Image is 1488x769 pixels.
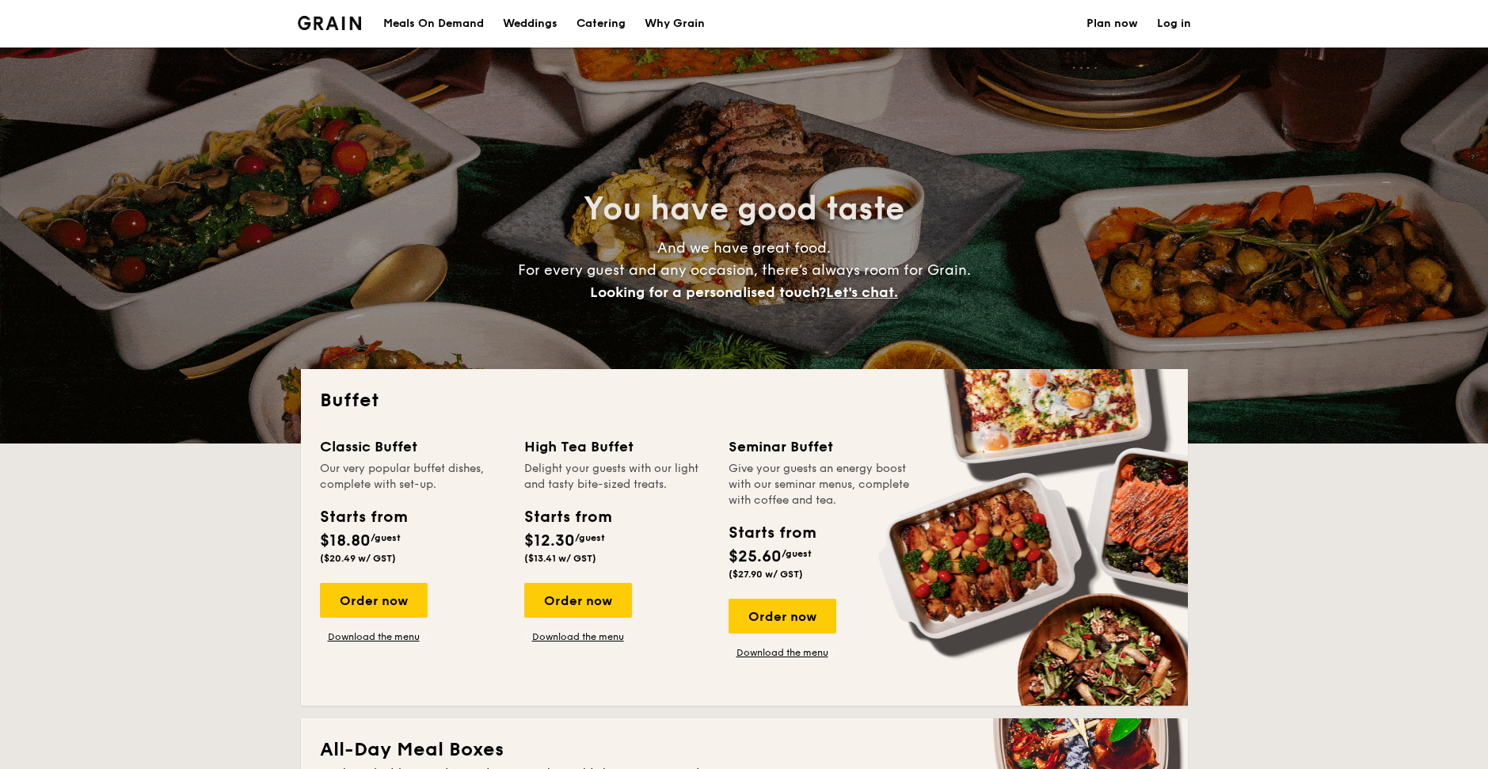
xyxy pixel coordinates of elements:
span: $12.30 [524,531,575,550]
a: Logotype [298,16,362,30]
span: ($13.41 w/ GST) [524,553,596,564]
div: Our very popular buffet dishes, complete with set-up. [320,461,505,493]
span: /guest [371,532,401,543]
span: ($27.90 w/ GST) [729,569,803,580]
span: ($20.49 w/ GST) [320,553,396,564]
div: Delight your guests with our light and tasty bite-sized treats. [524,461,710,493]
span: /guest [782,548,812,559]
div: Starts from [729,521,815,545]
div: Order now [320,583,428,618]
h2: All-Day Meal Boxes [320,737,1169,763]
div: Order now [524,583,632,618]
span: Let's chat. [826,284,898,301]
div: Classic Buffet [320,436,505,458]
img: Grain [298,16,362,30]
span: $25.60 [729,547,782,566]
a: Download the menu [729,646,836,659]
a: Download the menu [320,630,428,643]
span: $18.80 [320,531,371,550]
a: Download the menu [524,630,632,643]
div: Starts from [524,505,611,529]
div: Starts from [320,505,406,529]
div: Seminar Buffet [729,436,914,458]
h2: Buffet [320,388,1169,413]
div: Give your guests an energy boost with our seminar menus, complete with coffee and tea. [729,461,914,508]
div: High Tea Buffet [524,436,710,458]
div: Order now [729,599,836,634]
span: /guest [575,532,605,543]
